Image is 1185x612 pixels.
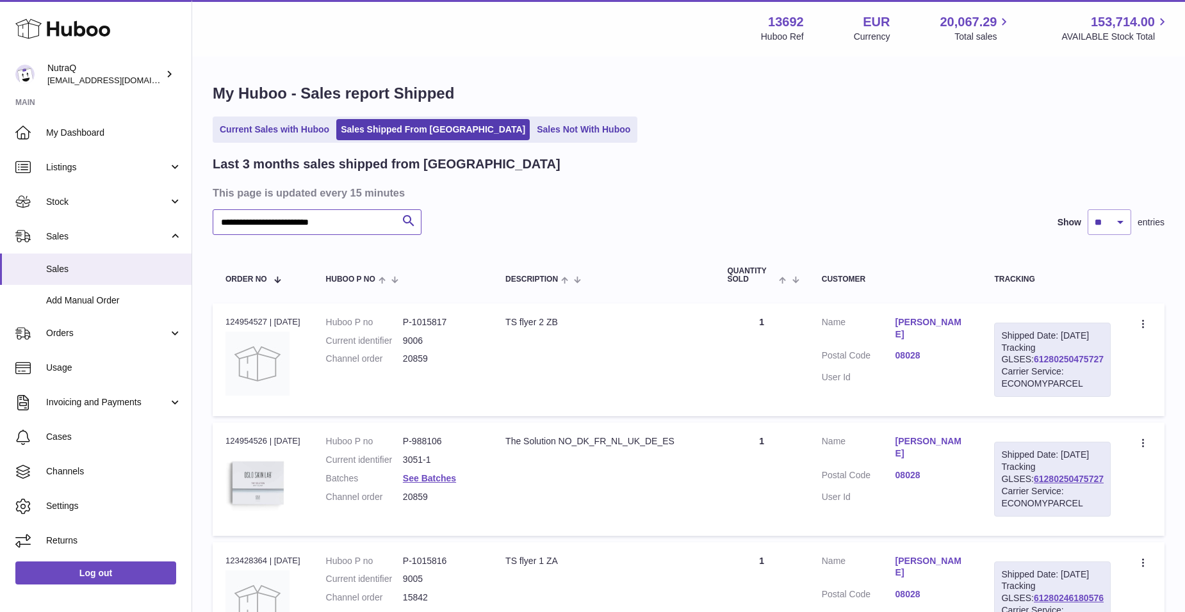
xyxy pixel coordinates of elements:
dd: 9006 [403,335,480,347]
h3: This page is updated every 15 minutes [213,186,1161,200]
span: My Dashboard [46,127,182,139]
div: 123428364 | [DATE] [225,555,300,567]
dd: P-1015816 [403,555,480,567]
h1: My Huboo - Sales report Shipped [213,83,1165,104]
span: Description [505,275,558,284]
div: 124954527 | [DATE] [225,316,300,328]
dt: User Id [822,491,895,503]
dd: 20859 [403,353,480,365]
span: Orders [46,327,168,339]
span: Channels [46,465,182,478]
dt: Current identifier [326,454,403,466]
div: Shipped Date: [DATE] [1001,330,1104,342]
span: Add Manual Order [46,294,182,307]
dt: Huboo P no [326,316,403,328]
div: Shipped Date: [DATE] [1001,568,1104,581]
span: AVAILABLE Stock Total [1061,31,1170,43]
a: Current Sales with Huboo [215,119,334,140]
a: Sales Shipped From [GEOGRAPHIC_DATA] [336,119,530,140]
span: Invoicing and Payments [46,396,168,408]
a: 08028 [895,350,969,362]
span: Settings [46,500,182,512]
span: Quantity Sold [728,267,776,284]
span: entries [1138,216,1165,229]
span: 20,067.29 [940,13,997,31]
dt: Name [822,316,895,344]
span: Listings [46,161,168,173]
div: Currency [854,31,890,43]
dt: Postal Code [822,588,895,604]
dt: Current identifier [326,335,403,347]
dt: Channel order [326,491,403,503]
span: Huboo P no [326,275,375,284]
a: Log out [15,561,176,584]
img: 136921728478892.jpg [225,451,290,515]
dd: 9005 [403,573,480,585]
span: 153,714.00 [1091,13,1155,31]
dt: Batches [326,472,403,485]
span: Cases [46,431,182,443]
dt: Huboo P no [326,555,403,567]
dt: Huboo P no [326,435,403,447]
dd: 15842 [403,592,480,604]
dt: Name [822,555,895,583]
strong: 13692 [768,13,804,31]
a: 61280250475727 [1034,354,1104,364]
dt: Channel order [326,353,403,365]
a: [PERSON_NAME] [895,435,969,460]
span: [EMAIL_ADDRESS][DOMAIN_NAME] [47,75,188,85]
strong: EUR [863,13,890,31]
a: 08028 [895,469,969,481]
div: 124954526 | [DATE] [225,435,300,447]
img: log@nutraq.com [15,65,35,84]
a: [PERSON_NAME] [895,555,969,579]
span: Sales [46,230,168,243]
div: TS flyer 2 ZB [505,316,701,328]
div: The Solution NO_DK_FR_NL_UK_DE_ES [505,435,701,447]
div: Customer [822,275,969,284]
span: Returns [46,535,182,547]
div: Carrier Service: ECONOMYPARCEL [1001,485,1104,510]
dd: 3051-1 [403,454,480,466]
a: 153,714.00 AVAILABLE Stock Total [1061,13,1170,43]
dt: Channel order [326,592,403,604]
a: 61280250475727 [1034,474,1104,484]
dd: 20859 [403,491,480,503]
div: Carrier Service: ECONOMYPARCEL [1001,366,1104,390]
dd: P-1015817 [403,316,480,328]
a: 61280246180576 [1034,593,1104,603]
div: Tracking GLSES: [994,442,1111,516]
td: 1 [715,303,809,416]
div: Shipped Date: [DATE] [1001,449,1104,461]
div: NutraQ [47,62,163,86]
img: no-photo.jpg [225,332,290,396]
span: Usage [46,362,182,374]
span: Sales [46,263,182,275]
label: Show [1058,216,1081,229]
div: Tracking [994,275,1111,284]
dt: Postal Code [822,350,895,365]
dt: Name [822,435,895,463]
div: Tracking GLSES: [994,323,1111,397]
a: [PERSON_NAME] [895,316,969,341]
span: Stock [46,196,168,208]
dd: P-988106 [403,435,480,447]
div: TS flyer 1 ZA [505,555,701,567]
dt: Postal Code [822,469,895,485]
dt: Current identifier [326,573,403,585]
span: Order No [225,275,267,284]
a: 20,067.29 Total sales [940,13,1011,43]
h2: Last 3 months sales shipped from [GEOGRAPHIC_DATA] [213,156,560,173]
a: See Batches [403,473,456,483]
td: 1 [715,423,809,535]
a: 08028 [895,588,969,600]
a: Sales Not With Huboo [532,119,635,140]
dt: User Id [822,371,895,383]
div: Huboo Ref [761,31,804,43]
span: Total sales [954,31,1011,43]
